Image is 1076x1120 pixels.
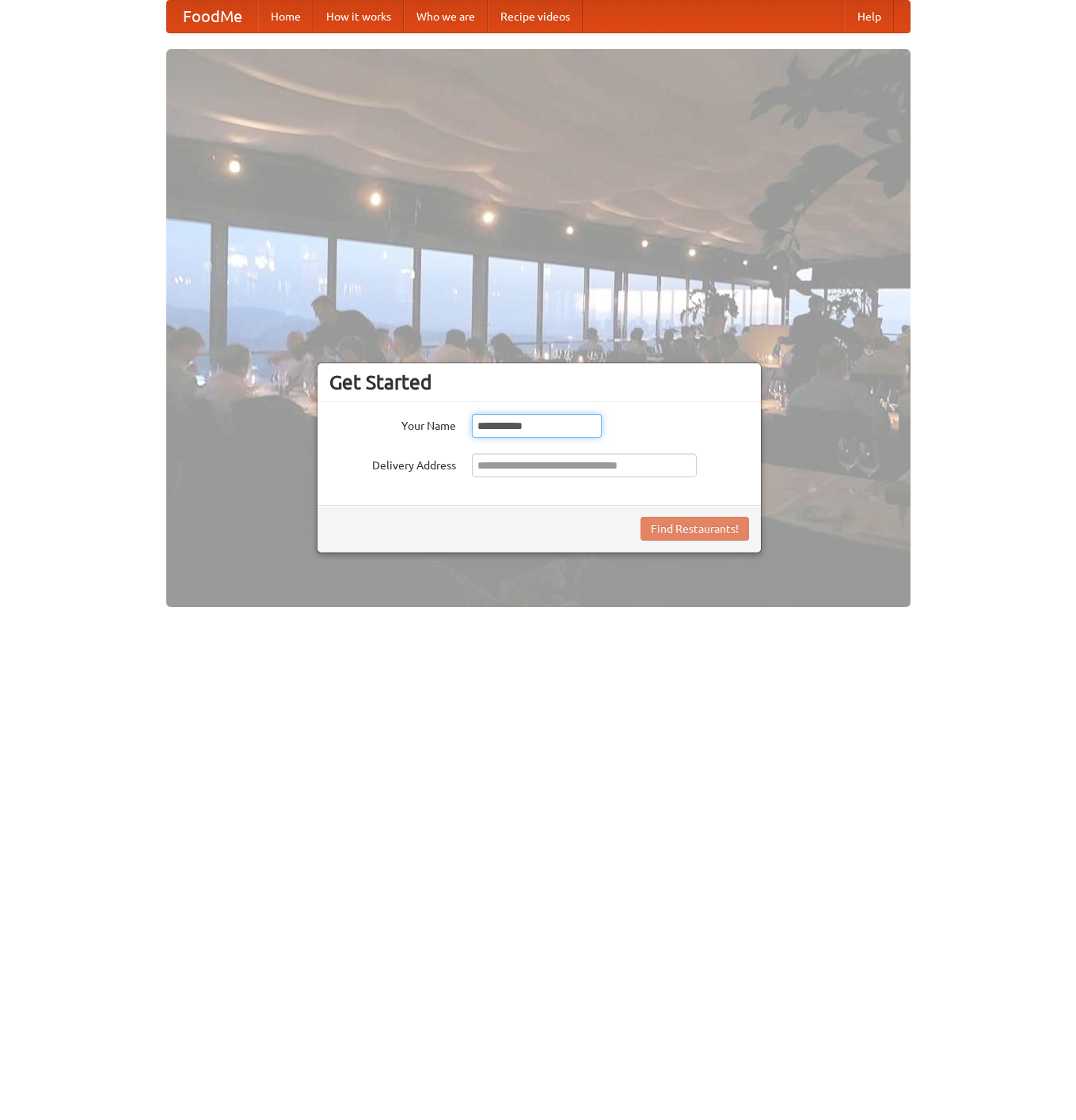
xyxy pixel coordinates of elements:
[404,1,488,32] a: Who we are
[258,1,314,32] a: Home
[488,1,583,32] a: Recipe videos
[329,370,749,394] h3: Get Started
[329,414,456,434] label: Your Name
[845,1,894,32] a: Help
[314,1,404,32] a: How it works
[329,454,456,473] label: Delivery Address
[641,517,749,541] button: Find Restaurants!
[167,1,258,32] a: FoodMe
